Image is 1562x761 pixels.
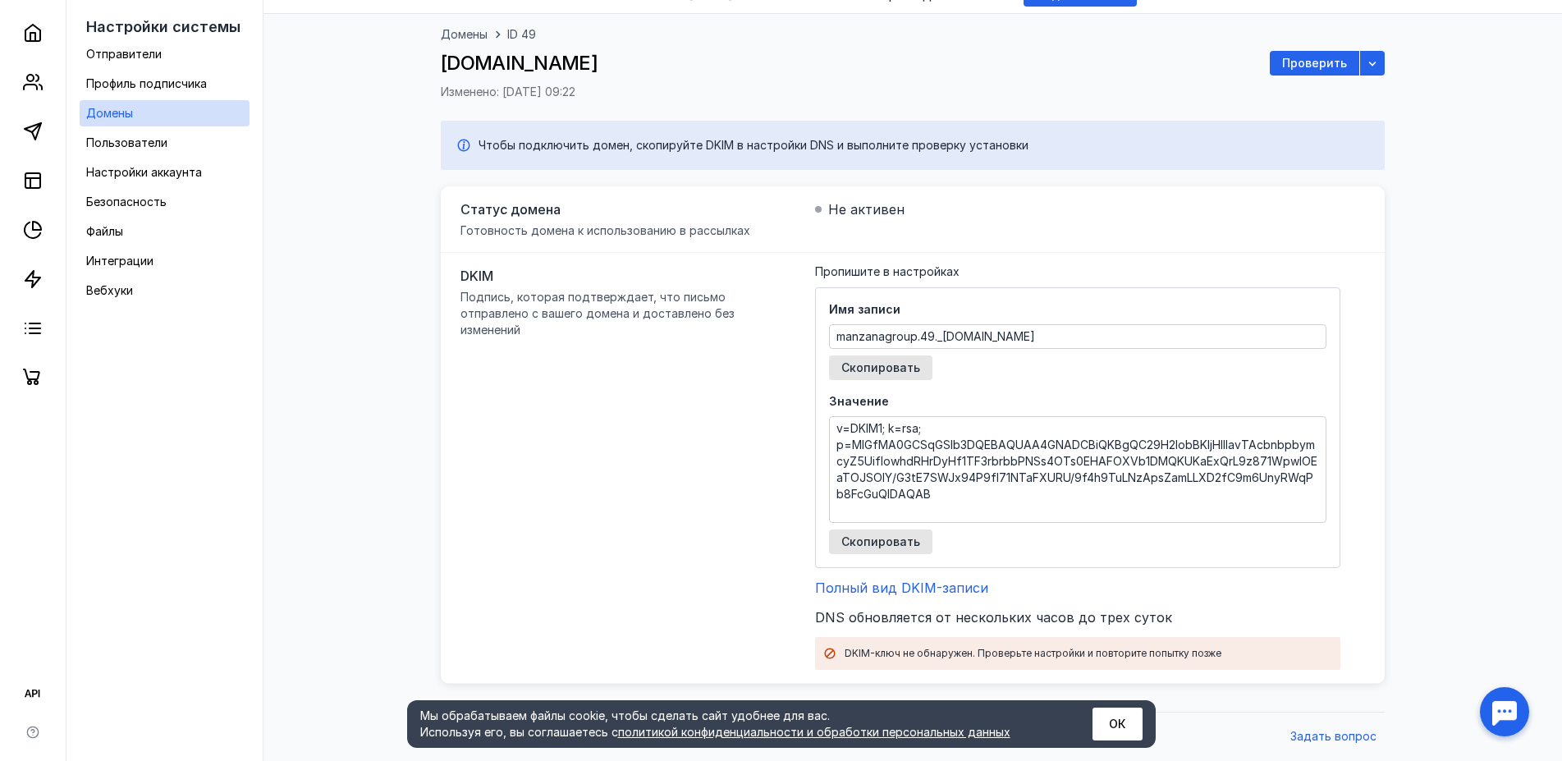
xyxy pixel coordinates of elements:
[460,290,735,337] span: Подпись, которая подтверждает, что письмо отправлено с вашего домена и доставлено без изменений
[86,165,202,179] span: Настройки аккаунта
[828,199,905,219] span: Не активен
[441,26,488,43] a: Домены
[80,41,250,67] a: Отправители
[80,100,250,126] a: Домены
[420,708,1052,740] div: Мы обрабатываем файлы cookie, чтобы сделать сайт удобнее для вас. Используя его, вы соглашаетесь c
[86,135,167,149] span: Пользователи
[1282,725,1385,750] button: Задать вопрос
[507,26,536,43] span: ID 49
[460,268,493,284] span: DKIM
[1282,57,1347,71] span: Проверить
[829,393,1326,410] span: Значение
[86,195,167,209] span: Безопасность
[80,248,250,274] a: Интеграции
[86,47,162,61] span: Отправители
[830,417,1326,522] textarea: v=DKIM1; k=rsa; p=MIGfMA0GCSqGSIb3DQEBAQUAA4GNADCBiQKBgQC29H2lobBKljHlllavTAcbnbpbymcyZ5UifIowhdR...
[80,130,250,156] a: Пользователи
[829,301,1326,318] span: Имя записи
[460,201,561,218] span: Статус домена
[829,355,932,380] button: Скопировать
[86,76,207,90] span: Профиль подписчика
[830,325,1326,348] textarea: manzanagroup.49._[DOMAIN_NAME]
[815,580,988,596] button: Полный вид DKIM-записи
[80,277,250,304] a: Вебхуки
[841,361,920,375] span: Скопировать
[441,27,488,41] span: Домены
[829,529,932,554] button: Скопировать
[80,189,250,215] a: Безопасность
[86,254,153,268] span: Интеграции
[441,84,575,100] span: Изменено: [DATE] 09:22
[441,51,598,75] span: [DOMAIN_NAME]
[1270,51,1359,76] button: Проверить
[815,266,1161,277] div: Пропишите в настройках
[1092,708,1143,740] button: ОК
[460,223,750,237] span: Готовность домена к использованию в рассылках
[86,224,123,238] span: Файлы
[1290,730,1376,744] span: Задать вопрос
[80,218,250,245] a: Файлы
[618,725,1010,739] a: политикой конфиденциальности и обработки персональных данных
[86,18,240,35] span: Настройки системы
[479,137,1368,154] div: Чтобы подключить домен, скопируйте DKIM в настройки DNS и выполните проверку установки
[80,71,250,97] a: Профиль подписчика
[80,159,250,186] a: Настройки аккаунта
[815,607,1172,627] span: DNS обновляется от нескольких часов до трех суток
[841,535,920,549] span: Скопировать
[845,645,1332,662] div: DKIM-ключ не обнаружен. Проверьте настройки и повторите попытку позже
[86,106,133,120] span: Домены
[86,283,133,297] span: Вебхуки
